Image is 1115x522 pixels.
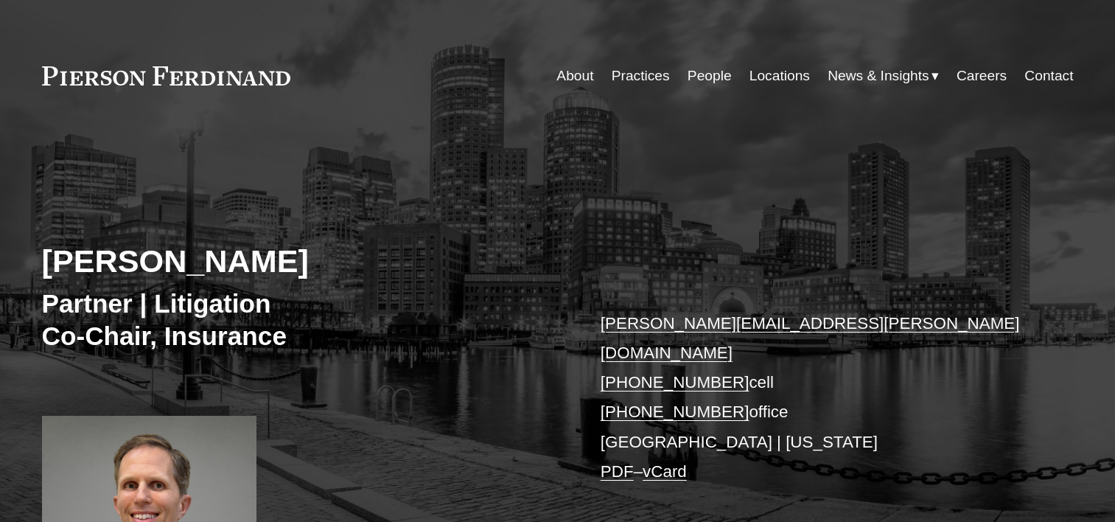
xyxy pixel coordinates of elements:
a: vCard [643,462,687,481]
a: Contact [1024,62,1073,90]
a: About [556,62,593,90]
p: cell office [GEOGRAPHIC_DATA] | [US_STATE] – [601,309,1030,487]
a: [PHONE_NUMBER] [601,403,749,421]
a: Careers [957,62,1007,90]
span: News & Insights [828,63,929,89]
h2: [PERSON_NAME] [42,242,558,280]
a: People [688,62,732,90]
a: [PERSON_NAME][EMAIL_ADDRESS][PERSON_NAME][DOMAIN_NAME] [601,314,1020,362]
a: PDF [601,462,634,481]
h3: Partner | Litigation Co-Chair, Insurance [42,288,558,352]
a: Locations [749,62,810,90]
a: folder dropdown [828,62,939,90]
a: Practices [612,62,670,90]
a: [PHONE_NUMBER] [601,373,749,391]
